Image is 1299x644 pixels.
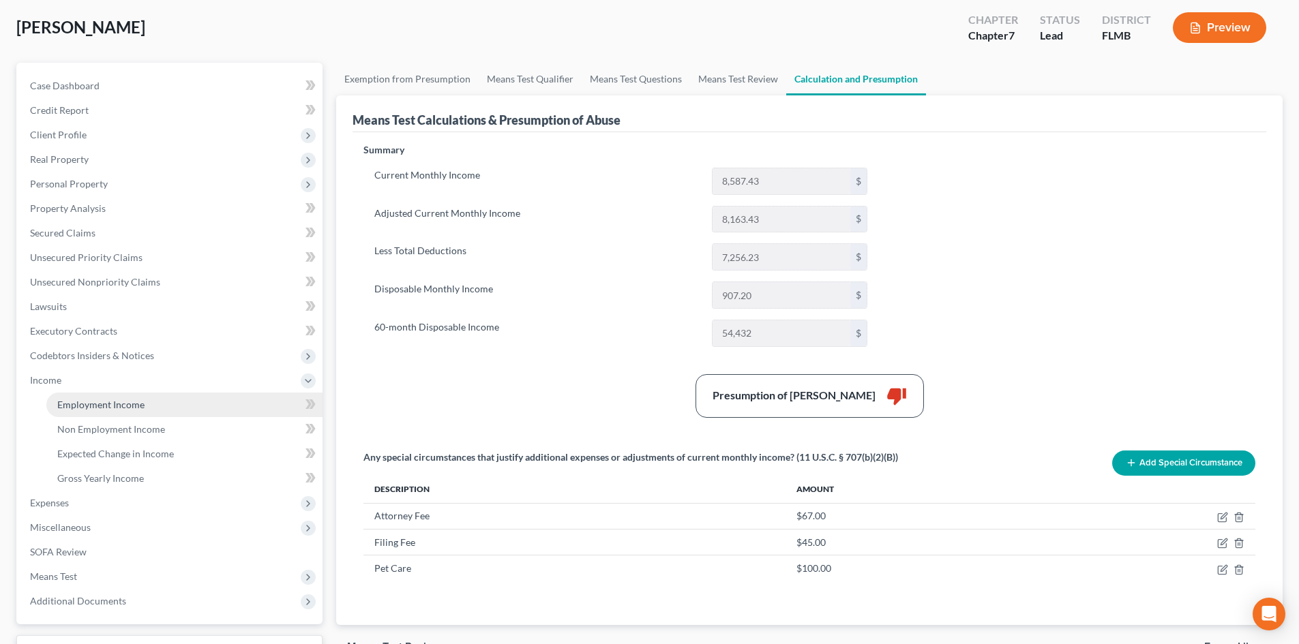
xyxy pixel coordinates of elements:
[19,74,323,98] a: Case Dashboard
[30,202,106,214] span: Property Analysis
[1112,450,1255,476] button: Add Special Circumstance
[46,393,323,417] a: Employment Income
[46,466,323,491] a: Gross Yearly Income
[713,388,876,403] div: Presumption of [PERSON_NAME]
[30,276,160,288] span: Unsecured Nonpriority Claims
[1253,598,1285,630] div: Open Intercom Messenger
[374,509,775,523] div: Attorney Fee
[19,245,323,270] a: Unsecured Priority Claims
[19,540,323,564] a: SOFA Review
[968,12,1018,28] div: Chapter
[713,168,850,194] input: 0.00
[786,476,1206,503] th: Amount
[19,98,323,123] a: Credit Report
[30,301,67,312] span: Lawsuits
[363,476,786,503] th: Description
[713,282,850,308] input: 0.00
[30,570,77,582] span: Means Test
[796,536,1195,549] div: $45.00
[368,168,705,195] label: Current Monthly Income
[57,423,165,435] span: Non Employment Income
[1040,28,1080,44] div: Lead
[57,448,174,459] span: Expected Change in Income
[16,17,145,37] span: [PERSON_NAME]
[30,497,69,508] span: Expenses
[713,206,850,232] input: 0.00
[1009,29,1015,42] span: 7
[713,320,850,346] input: 0.00
[850,206,867,232] div: $
[19,196,323,221] a: Property Analysis
[850,244,867,270] div: $
[30,546,87,557] span: SOFA Review
[19,270,323,294] a: Unsecured Nonpriority Claims
[582,63,690,95] a: Means Test Questions
[30,153,89,165] span: Real Property
[30,521,91,533] span: Miscellaneous
[886,386,907,406] i: thumb_down
[479,63,582,95] a: Means Test Qualifier
[796,562,1195,575] div: $100.00
[57,399,145,410] span: Employment Income
[30,595,126,607] span: Additional Documents
[30,374,61,386] span: Income
[30,251,143,263] span: Unsecured Priority Claims
[374,562,775,575] div: Pet Care
[1102,28,1151,44] div: FLMB
[368,320,705,347] label: 60-month Disposable Income
[368,281,705,309] label: Disposable Monthly Income
[30,350,154,361] span: Codebtors Insiders & Notices
[968,28,1018,44] div: Chapter
[1173,12,1266,43] button: Preview
[336,63,479,95] a: Exemption from Presumption
[30,80,100,91] span: Case Dashboard
[353,112,621,128] div: Means Test Calculations & Presumption of Abuse
[368,243,705,271] label: Less Total Deductions
[690,63,786,95] a: Means Test Review
[19,319,323,343] a: Executory Contracts
[19,294,323,319] a: Lawsuits
[850,282,867,308] div: $
[363,143,878,157] p: Summary
[1040,12,1080,28] div: Status
[30,178,108,189] span: Personal Property
[57,472,144,484] span: Gross Yearly Income
[796,509,1195,523] div: $67.00
[368,206,705,233] label: Adjusted Current Monthly Income
[850,168,867,194] div: $
[786,63,926,95] a: Calculation and Presumption
[30,129,87,140] span: Client Profile
[46,442,323,466] a: Expected Change in Income
[30,104,89,116] span: Credit Report
[46,417,323,442] a: Non Employment Income
[30,227,95,239] span: Secured Claims
[19,221,323,245] a: Secured Claims
[30,325,117,337] span: Executory Contracts
[363,450,898,464] div: Any special circumstances that justify additional expenses or adjustments of current monthly inco...
[374,536,775,549] div: Filing Fee
[1102,12,1151,28] div: District
[713,244,850,270] input: 0.00
[850,320,867,346] div: $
